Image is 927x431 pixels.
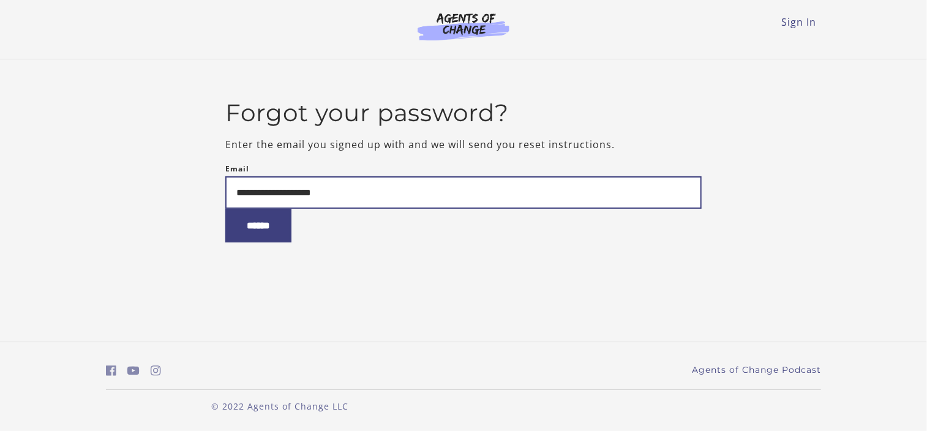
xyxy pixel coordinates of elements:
a: https://www.instagram.com/agentsofchangeprep/ (Open in a new window) [151,362,161,380]
a: Sign In [781,15,816,29]
i: https://www.youtube.com/c/AgentsofChangeTestPrepbyMeaganMitchell (Open in a new window) [127,365,140,377]
img: Agents of Change Logo [405,12,522,40]
a: https://www.youtube.com/c/AgentsofChangeTestPrepbyMeaganMitchell (Open in a new window) [127,362,140,380]
h2: Forgot your password? [225,99,702,127]
p: Enter the email you signed up with and we will send you reset instructions. [225,137,702,152]
label: Email [225,162,249,176]
i: https://www.instagram.com/agentsofchangeprep/ (Open in a new window) [151,365,161,377]
a: https://www.facebook.com/groups/aswbtestprep (Open in a new window) [106,362,116,380]
i: https://www.facebook.com/groups/aswbtestprep (Open in a new window) [106,365,116,377]
a: Agents of Change Podcast [692,364,821,377]
p: © 2022 Agents of Change LLC [106,400,454,413]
